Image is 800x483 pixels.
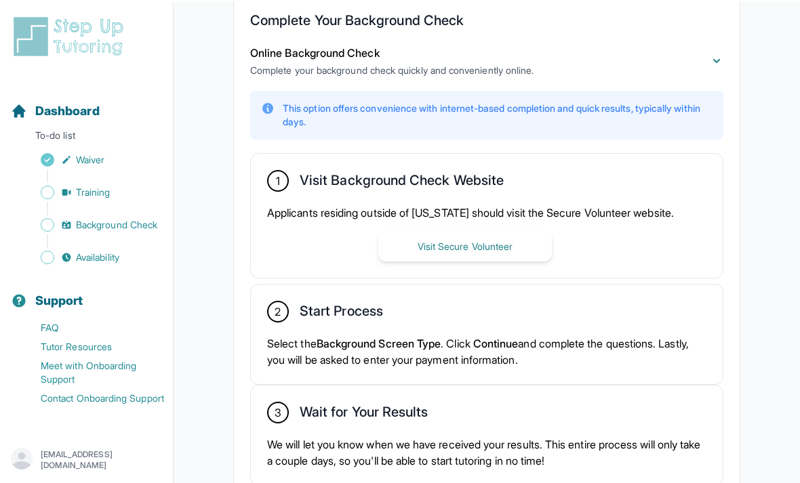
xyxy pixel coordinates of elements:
a: Visit Secure Volunteer [378,238,552,251]
button: Support [5,268,167,314]
h2: Visit Background Check Website [300,171,504,192]
span: Online Background Check [250,45,380,58]
span: Waiver [76,152,104,165]
span: Continue [473,335,519,349]
p: Complete your background check quickly and conveniently online. [250,62,534,76]
button: Online Background CheckComplete your background check quickly and conveniently online. [250,43,723,76]
span: 2 [275,302,281,318]
button: Visit Secure Volunteer [378,230,552,260]
p: Applicants residing outside of [US_STATE] should visit the Secure Volunteer website. [267,203,706,219]
a: Dashboard [11,100,100,119]
span: 3 [275,403,281,419]
h2: Start Process [300,301,383,323]
h2: Wait for Your Results [300,402,428,424]
a: Background Check [11,214,173,233]
a: Tutor Resources [11,336,173,355]
p: We will let you know when we have received your results. This entire process will only take a cou... [267,435,706,467]
span: 1 [276,171,280,188]
p: To-do list [5,127,167,146]
span: Support [35,290,83,309]
a: FAQ [11,317,173,336]
p: Select the . Click and complete the questions. Lastly, you will be asked to enter your payment in... [267,334,706,366]
h2: Complete Your Background Check [250,11,723,33]
span: Availability [76,249,119,263]
a: Training [11,182,173,201]
p: This option offers convenience with internet-based completion and quick results, typically within... [283,100,713,127]
a: Waiver [11,149,173,168]
span: Dashboard [35,100,100,119]
a: Availability [11,247,173,266]
button: [EMAIL_ADDRESS][DOMAIN_NAME] [11,446,162,471]
a: Contact Onboarding Support [11,387,173,406]
span: Training [76,184,111,198]
img: logo [11,14,132,57]
button: Dashboard [5,79,167,125]
span: Background Check [76,217,157,230]
p: [EMAIL_ADDRESS][DOMAIN_NAME] [41,448,162,469]
span: Background Screen Type [317,335,441,349]
a: Meet with Onboarding Support [11,355,173,387]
